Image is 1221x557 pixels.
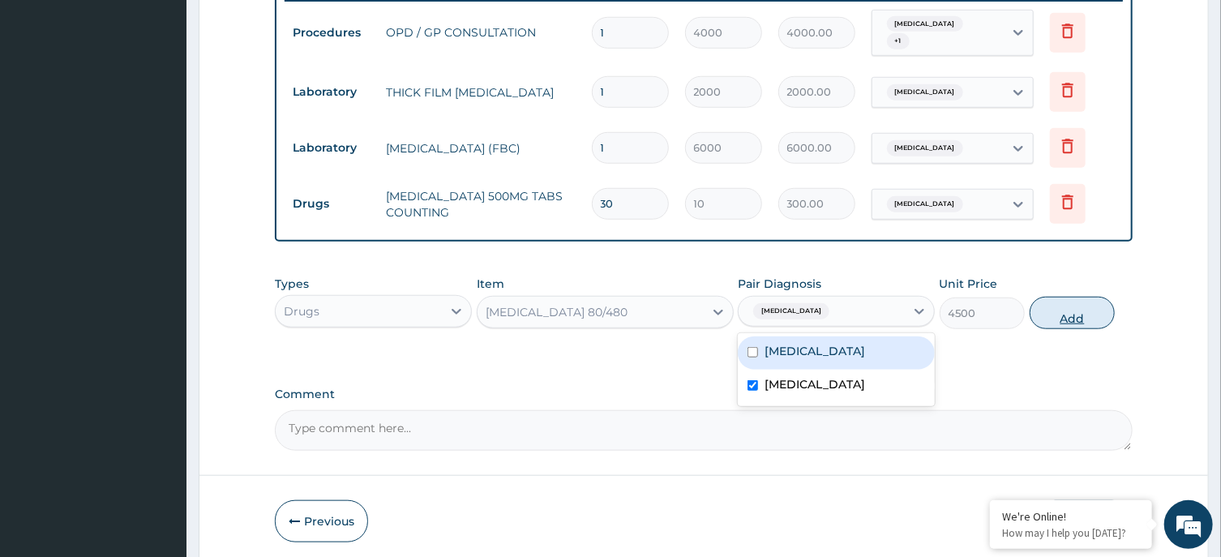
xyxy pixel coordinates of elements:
div: Minimize live chat window [266,8,305,47]
td: Laboratory [285,133,378,163]
img: d_794563401_company_1708531726252_794563401 [30,81,66,122]
span: + 1 [887,33,910,49]
label: Item [477,276,504,292]
span: [MEDICAL_DATA] [887,16,963,32]
div: Drugs [284,303,319,319]
div: [MEDICAL_DATA] 80/480 [486,304,628,320]
span: [MEDICAL_DATA] [887,84,963,101]
textarea: Type your message and hit 'Enter' [8,379,309,435]
td: [MEDICAL_DATA] (FBC) [378,132,583,165]
label: [MEDICAL_DATA] [765,343,865,359]
label: Pair Diagnosis [738,276,821,292]
div: Chat with us now [84,91,272,112]
p: How may I help you today? [1002,526,1140,540]
button: Add [1030,297,1116,329]
span: We're online! [94,172,224,336]
td: THICK FILM [MEDICAL_DATA] [378,76,583,109]
span: [MEDICAL_DATA] [887,140,963,156]
button: Previous [275,500,368,542]
td: Laboratory [285,77,378,107]
div: We're Online! [1002,509,1140,524]
td: [MEDICAL_DATA] 500MG TABS COUNTING [378,180,583,229]
td: Drugs [285,189,378,219]
span: [MEDICAL_DATA] [753,303,829,319]
label: Comment [275,388,1132,401]
label: Unit Price [940,276,998,292]
span: [MEDICAL_DATA] [887,196,963,212]
td: OPD / GP CONSULTATION [378,16,583,49]
td: Procedures [285,18,378,48]
label: [MEDICAL_DATA] [765,376,865,392]
label: Types [275,277,309,291]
